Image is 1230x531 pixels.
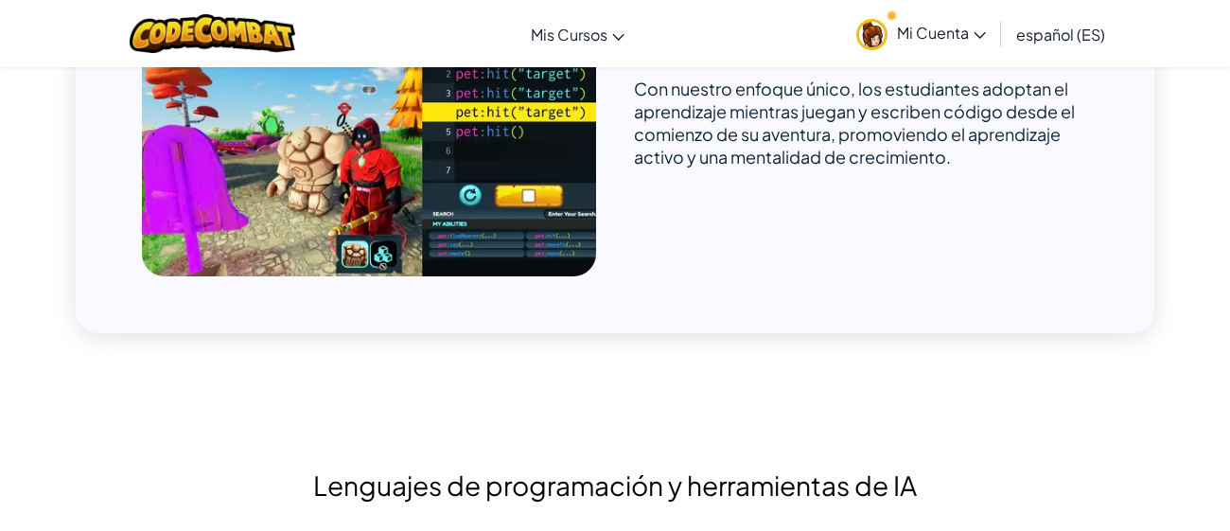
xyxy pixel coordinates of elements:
a: Mi Cuenta [847,4,995,63]
h2: Lenguajes de programación y herramientas de IA [76,466,1154,505]
span: Mi Cuenta [897,23,986,43]
img: Aprendizaje Basado en Juegos[NEWLINE] [142,21,596,276]
span: Con nuestro enfoque único, los estudiantes adoptan el aprendizaje mientras juegan y escriben códi... [634,78,1075,168]
a: español (ES) [1007,9,1115,60]
span: Mis Cursos [531,25,607,44]
a: Mis Cursos [521,9,634,60]
img: CodeCombat logo [130,14,295,53]
span: español (ES) [1016,25,1105,44]
img: avatar [856,19,887,50]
